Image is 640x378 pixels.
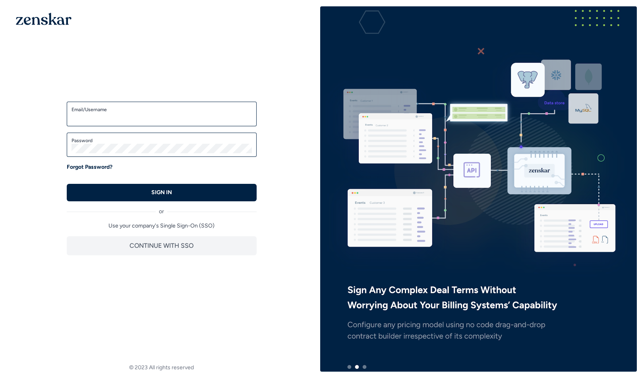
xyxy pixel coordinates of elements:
a: Forgot Password? [67,163,112,171]
div: or [67,201,257,216]
label: Password [72,137,252,144]
img: 1OGAJ2xQqyY4LXKgY66KYq0eOWRCkrZdAb3gUhuVAqdWPZE9SRJmCz+oDMSn4zDLXe31Ii730ItAGKgCKgCCgCikA4Av8PJUP... [16,13,72,25]
footer: © 2023 All rights reserved [3,364,320,372]
p: SIGN IN [151,189,172,197]
button: CONTINUE WITH SSO [67,236,257,255]
label: Email/Username [72,106,252,113]
button: SIGN IN [67,184,257,201]
p: Use your company's Single Sign-On (SSO) [67,222,257,230]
